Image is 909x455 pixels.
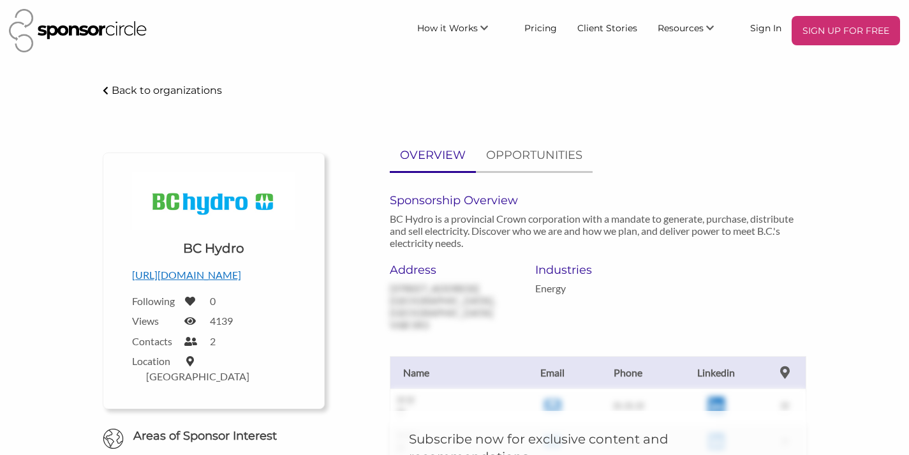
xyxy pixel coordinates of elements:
th: Linkedin [669,356,764,389]
h6: Sponsorship Overview [390,193,806,207]
label: Location [132,355,177,367]
th: Name [390,356,518,389]
label: Contacts [132,335,177,347]
h6: Industries [535,263,661,277]
h6: Areas of Sponsor Interest [93,428,334,444]
p: BC Hydro is a provincial Crown corporation with a mandate to generate, purchase, distribute and s... [390,213,806,249]
th: Phone [588,356,669,389]
p: OPPORTUNITIES [486,146,582,165]
img: Logo [132,172,295,230]
p: [URL][DOMAIN_NAME] [132,267,295,283]
p: SIGN UP FOR FREE [797,21,895,40]
a: Pricing [514,16,567,39]
label: 0 [210,295,216,307]
a: Client Stories [567,16,647,39]
label: 2 [210,335,216,347]
label: 4139 [210,315,233,327]
label: Following [132,295,177,307]
a: Sign In [740,16,792,39]
th: Email [518,356,588,389]
p: Back to organizations [112,84,222,96]
li: Resources [647,16,740,45]
p: OVERVIEW [400,146,466,165]
img: Globe Icon [103,428,124,449]
h1: BC Hydro [183,239,244,257]
p: Energy [535,282,661,294]
img: Sponsor Circle Logo [9,9,147,52]
span: Resources [658,22,704,34]
li: How it Works [407,16,514,45]
h6: Address [390,263,516,277]
label: [GEOGRAPHIC_DATA] [146,370,249,382]
label: Views [132,315,177,327]
span: How it Works [417,22,478,34]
